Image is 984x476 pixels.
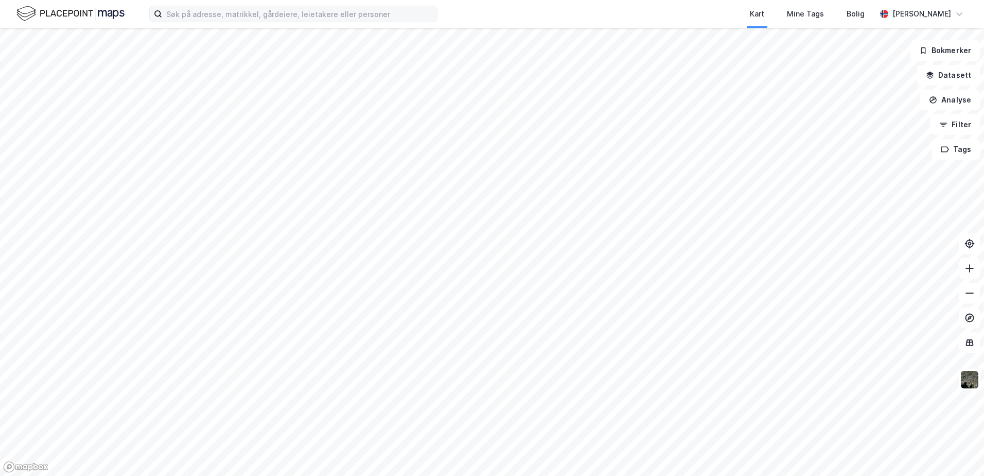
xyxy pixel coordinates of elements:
input: Søk på adresse, matrikkel, gårdeiere, leietakere eller personer [162,6,437,22]
iframe: Chat Widget [933,427,984,476]
div: Bolig [847,8,865,20]
div: Mine Tags [787,8,824,20]
div: Kontrollprogram for chat [933,427,984,476]
img: logo.f888ab2527a4732fd821a326f86c7f29.svg [16,5,125,23]
div: [PERSON_NAME] [892,8,951,20]
div: Kart [750,8,764,20]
